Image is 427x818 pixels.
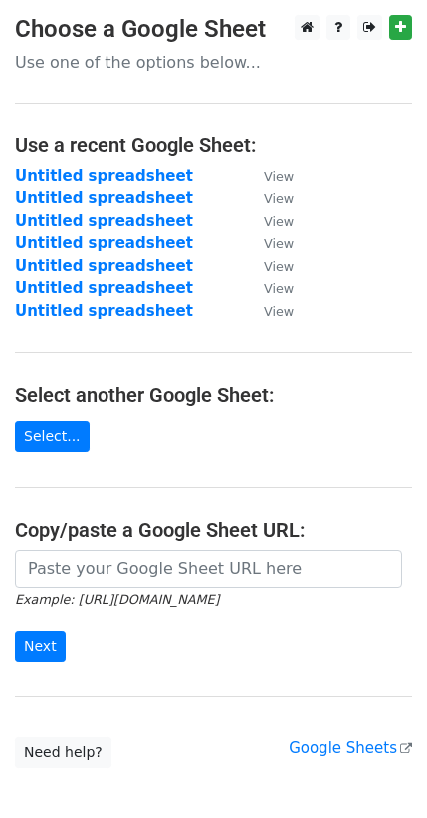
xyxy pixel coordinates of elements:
[244,234,294,252] a: View
[15,52,412,73] p: Use one of the options below...
[244,167,294,185] a: View
[244,279,294,297] a: View
[264,281,294,296] small: View
[15,550,402,588] input: Paste your Google Sheet URL here
[244,189,294,207] a: View
[15,737,111,768] a: Need help?
[264,304,294,319] small: View
[15,257,193,275] a: Untitled spreadsheet
[264,191,294,206] small: View
[15,518,412,542] h4: Copy/paste a Google Sheet URL:
[289,739,412,757] a: Google Sheets
[15,302,193,320] a: Untitled spreadsheet
[15,134,412,157] h4: Use a recent Google Sheet:
[15,189,193,207] a: Untitled spreadsheet
[15,592,219,607] small: Example: [URL][DOMAIN_NAME]
[244,212,294,230] a: View
[264,169,294,184] small: View
[244,302,294,320] a: View
[15,631,66,662] input: Next
[15,234,193,252] a: Untitled spreadsheet
[327,722,427,818] iframe: Chat Widget
[15,383,412,407] h4: Select another Google Sheet:
[264,214,294,229] small: View
[15,421,90,452] a: Select...
[15,212,193,230] a: Untitled spreadsheet
[264,236,294,251] small: View
[15,167,193,185] a: Untitled spreadsheet
[264,259,294,274] small: View
[244,257,294,275] a: View
[15,15,412,44] h3: Choose a Google Sheet
[15,279,193,297] a: Untitled spreadsheet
